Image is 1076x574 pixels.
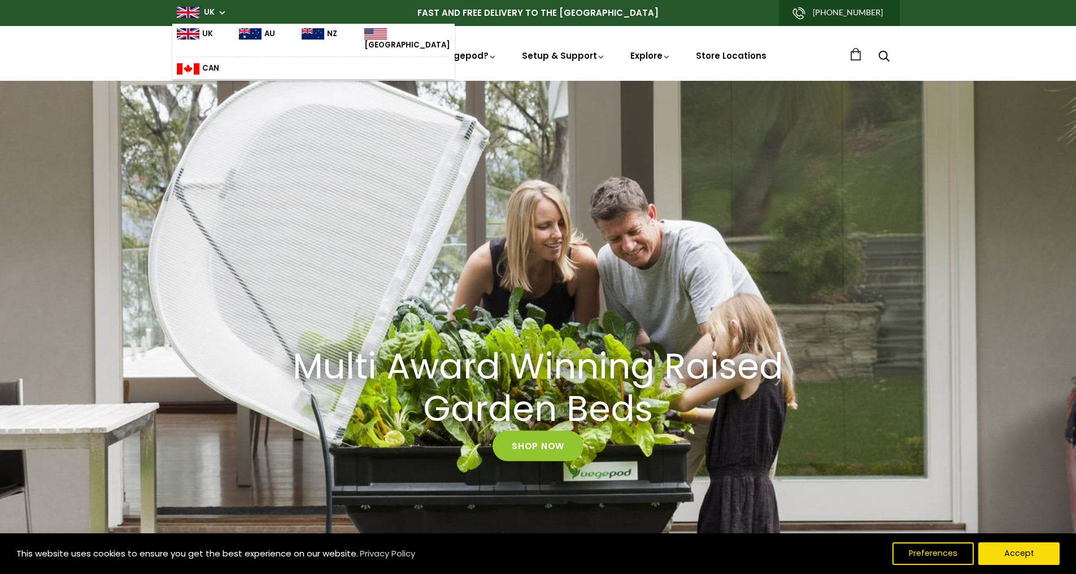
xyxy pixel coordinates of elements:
[493,430,583,461] a: Shop Now
[270,346,807,431] a: Multi Award Winning Raised Garden Beds
[364,28,450,51] a: [GEOGRAPHIC_DATA]
[978,542,1060,565] button: Accept
[302,28,337,51] a: NZ
[522,50,605,62] a: Setup & Support
[204,7,215,18] a: UK
[696,50,766,62] a: Store Locations
[892,542,974,565] button: Preferences
[878,51,890,63] a: Search
[284,346,792,431] h2: Multi Award Winning Raised Garden Beds
[302,28,324,40] img: nz_large.png
[239,28,262,40] img: au_large.png
[364,28,387,40] img: us_large.png
[420,50,497,62] a: Why Vegepod?
[177,7,199,18] img: gb_large.png
[630,50,671,62] a: Explore
[16,547,358,559] span: This website uses cookies to ensure you get the best experience on our website.
[177,63,199,75] img: ca_large.png
[239,28,275,51] a: AU
[177,28,213,51] a: UK
[177,63,219,74] a: Can
[358,543,417,564] a: Privacy Policy (opens in a new tab)
[177,28,199,40] img: gb_large.png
